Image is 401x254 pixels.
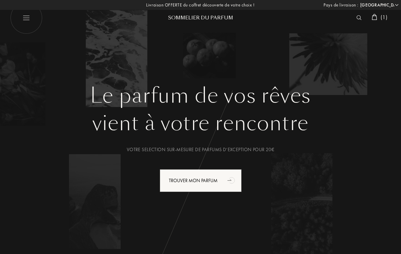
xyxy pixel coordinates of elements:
[15,146,386,153] div: Votre selection sur-mesure de parfums d’exception pour 20€
[324,2,359,9] span: Pays de livraison :
[155,169,247,192] a: Trouver mon parfumanimation
[160,14,241,21] div: Sommelier du Parfum
[381,14,387,21] span: ( 1 )
[15,108,386,139] div: vient à votre rencontre
[160,169,242,192] div: Trouver mon parfum
[15,83,386,108] h1: Le parfum de vos rêves
[372,14,377,20] img: cart_white.svg
[356,15,362,20] img: search_icn_white.svg
[10,2,42,34] img: burger_white.png
[225,173,239,187] div: animation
